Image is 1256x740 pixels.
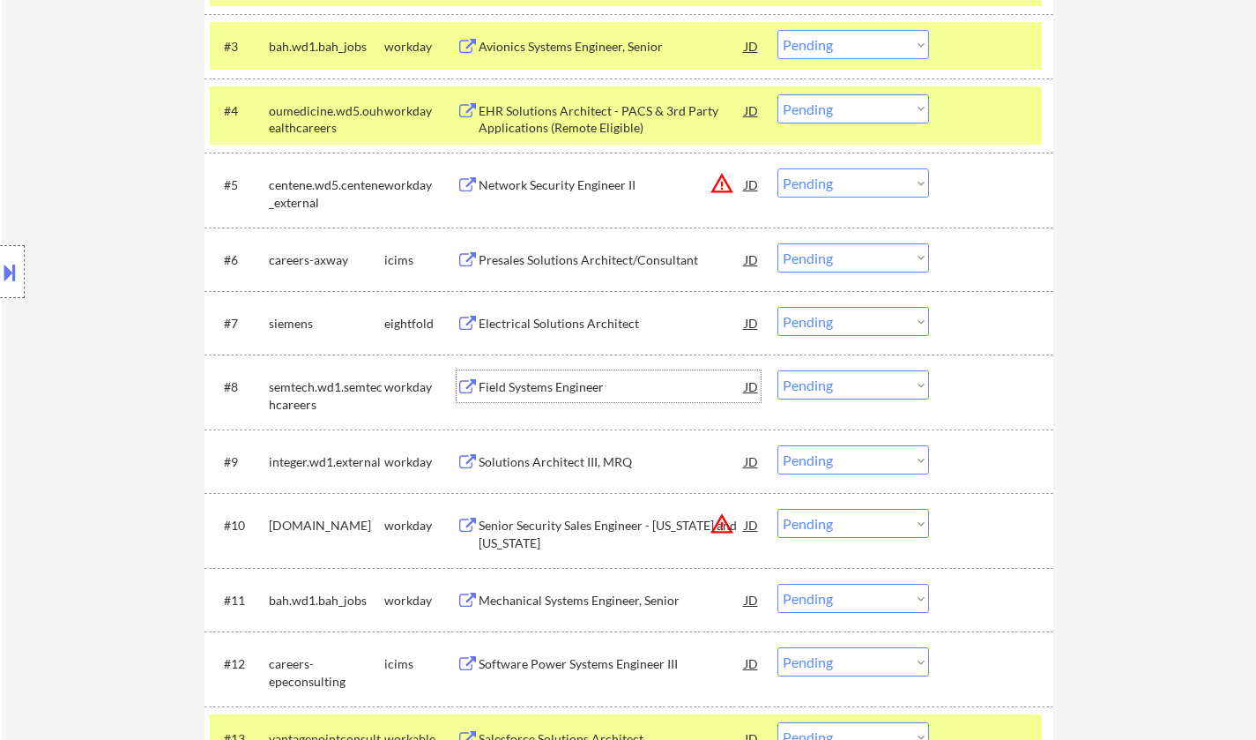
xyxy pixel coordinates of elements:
[743,168,761,200] div: JD
[479,315,745,333] div: Electrical Solutions Architect
[384,176,457,194] div: workday
[384,315,457,333] div: eightfold
[269,176,384,211] div: centene.wd5.centene_external
[224,38,255,56] div: #3
[224,592,255,609] div: #11
[384,655,457,673] div: icims
[269,251,384,269] div: careers-axway
[479,592,745,609] div: Mechanical Systems Engineer, Senior
[384,102,457,120] div: workday
[479,655,745,673] div: Software Power Systems Engineer III
[743,584,761,616] div: JD
[743,647,761,679] div: JD
[710,512,734,536] button: warning_amber
[384,592,457,609] div: workday
[269,655,384,690] div: careers-epeconsulting
[224,102,255,120] div: #4
[479,378,745,396] div: Field Systems Engineer
[743,445,761,477] div: JD
[384,251,457,269] div: icims
[743,94,761,126] div: JD
[269,38,384,56] div: bah.wd1.bah_jobs
[224,517,255,534] div: #10
[384,38,457,56] div: workday
[224,655,255,673] div: #12
[384,378,457,396] div: workday
[269,453,384,471] div: integer.wd1.external
[269,378,384,413] div: semtech.wd1.semtechcareers
[743,30,761,62] div: JD
[710,171,734,196] button: warning_amber
[743,243,761,275] div: JD
[269,102,384,137] div: oumedicine.wd5.ouhealthcareers
[269,592,384,609] div: bah.wd1.bah_jobs
[479,38,745,56] div: Avionics Systems Engineer, Senior
[224,453,255,471] div: #9
[479,176,745,194] div: Network Security Engineer II
[743,370,761,402] div: JD
[269,517,384,534] div: [DOMAIN_NAME]
[269,315,384,333] div: siemens
[384,453,457,471] div: workday
[479,453,745,471] div: Solutions Architect III, MRQ
[743,509,761,541] div: JD
[743,307,761,339] div: JD
[479,517,745,551] div: Senior Security Sales Engineer - [US_STATE] and [US_STATE]
[479,102,745,137] div: EHR Solutions Architect - PACS & 3rd Party Applications (Remote Eligible)
[479,251,745,269] div: Presales Solutions Architect/Consultant
[384,517,457,534] div: workday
